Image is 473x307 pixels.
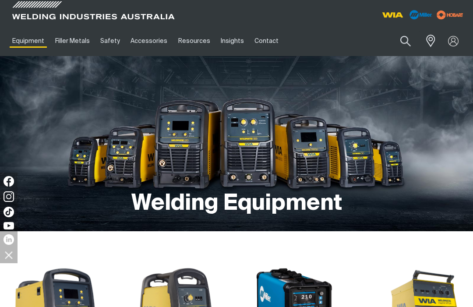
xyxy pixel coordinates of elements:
h1: Welding Equipment [131,190,342,218]
a: Contact [249,26,284,56]
a: Accessories [125,26,173,56]
img: Facebook [4,176,14,187]
button: Search products [391,31,420,51]
img: LinkedIn [4,234,14,245]
a: Filler Metals [49,26,95,56]
nav: Main [7,26,351,56]
img: hide socials [1,247,16,262]
img: miller [434,8,466,21]
a: Insights [215,26,249,56]
a: Equipment [7,26,49,56]
img: TikTok [4,207,14,217]
input: Product name or item number... [380,31,420,51]
a: Safety [95,26,125,56]
a: Resources [173,26,215,56]
img: YouTube [4,222,14,229]
img: Instagram [4,191,14,202]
